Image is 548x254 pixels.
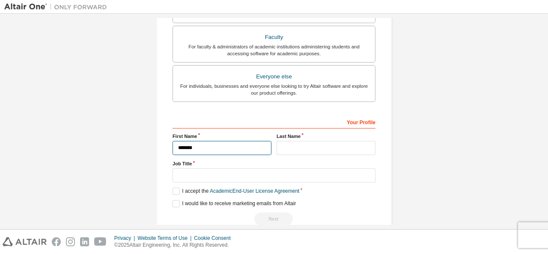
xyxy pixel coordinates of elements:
[178,31,370,43] div: Faculty
[114,242,236,249] p: © 2025 Altair Engineering, Inc. All Rights Reserved.
[80,237,89,246] img: linkedin.svg
[173,200,296,207] label: I would like to receive marketing emails from Altair
[173,115,375,128] div: Your Profile
[66,237,75,246] img: instagram.svg
[52,237,61,246] img: facebook.svg
[173,212,375,225] div: Read and acccept EULA to continue
[173,188,299,195] label: I accept the
[4,3,111,11] img: Altair One
[178,43,370,57] div: For faculty & administrators of academic institutions administering students and accessing softwa...
[277,133,375,140] label: Last Name
[173,160,375,167] label: Job Title
[194,235,235,242] div: Cookie Consent
[3,237,47,246] img: altair_logo.svg
[94,237,107,246] img: youtube.svg
[114,235,137,242] div: Privacy
[178,71,370,83] div: Everyone else
[137,235,194,242] div: Website Terms of Use
[178,83,370,96] div: For individuals, businesses and everyone else looking to try Altair software and explore our prod...
[173,133,271,140] label: First Name
[210,188,299,194] a: Academic End-User License Agreement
